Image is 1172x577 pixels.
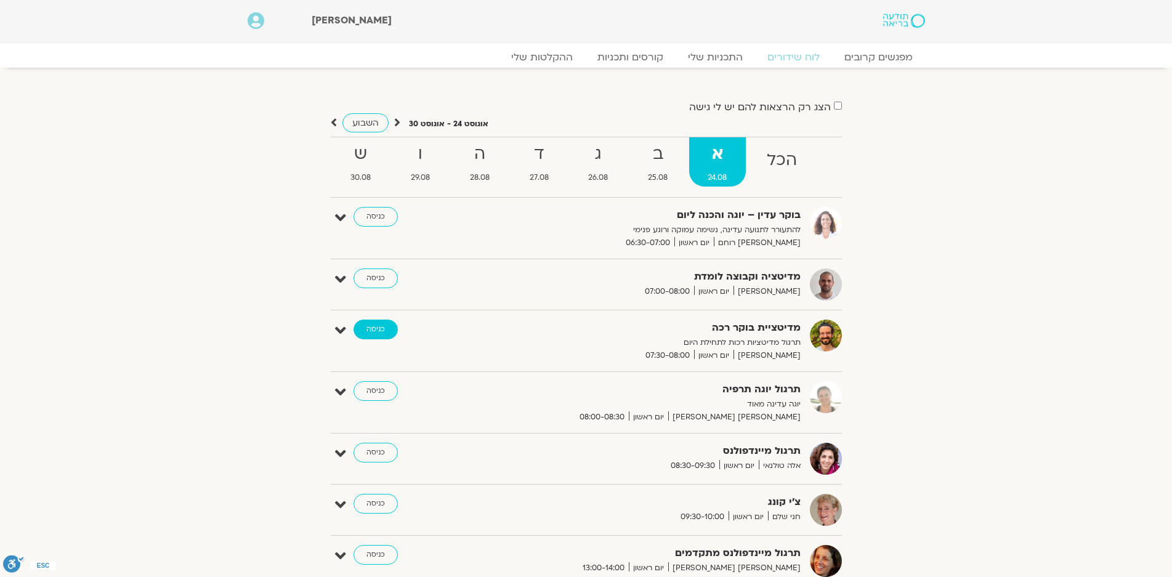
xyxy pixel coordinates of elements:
[312,14,392,27] span: [PERSON_NAME]
[499,336,801,349] p: תרגול מדיטציות רכות לתחילת היום
[585,51,676,63] a: קורסים ותכניות
[578,562,629,575] span: 13:00-14:00
[392,171,448,184] span: 29.08
[666,459,719,472] span: 08:30-09:30
[354,494,398,514] a: כניסה
[676,510,729,523] span: 09:30-10:00
[629,171,687,184] span: 25.08
[641,285,694,298] span: 07:00-08:00
[570,140,627,168] strong: ג
[499,494,801,510] strong: צ'י קונג
[499,224,801,236] p: להתעורר לתנועה עדינה, נשימה עמוקה ורוגע פנימי
[392,137,448,187] a: ו29.08
[352,117,379,129] span: השבוע
[354,443,398,462] a: כניסה
[354,268,398,288] a: כניסה
[332,137,390,187] a: ש30.08
[354,545,398,565] a: כניסה
[629,411,668,424] span: יום ראשון
[499,51,585,63] a: ההקלטות שלי
[409,118,488,131] p: אוגוסט 24 - אוגוסט 30
[694,349,734,362] span: יום ראשון
[668,411,801,424] span: [PERSON_NAME] [PERSON_NAME]
[332,171,390,184] span: 30.08
[832,51,925,63] a: מפגשים קרובים
[759,459,801,472] span: אלה טולנאי
[354,381,398,401] a: כניסה
[734,349,801,362] span: [PERSON_NAME]
[729,510,768,523] span: יום ראשון
[755,51,832,63] a: לוח שידורים
[668,562,801,575] span: [PERSON_NAME] [PERSON_NAME]
[499,443,801,459] strong: תרגול מיינדפולנס
[714,236,801,249] span: [PERSON_NAME] רוחם
[499,381,801,398] strong: תרגול יוגה תרפיה
[689,102,831,113] label: הצג רק הרצאות להם יש לי גישה
[641,349,694,362] span: 07:30-08:00
[694,285,734,298] span: יום ראשון
[499,207,801,224] strong: בוקר עדין – יוגה והכנה ליום
[392,140,448,168] strong: ו
[629,140,687,168] strong: ב
[768,510,801,523] span: חני שלם
[499,268,801,285] strong: מדיטציה וקבוצה לומדת
[748,137,816,187] a: הכל
[674,236,714,249] span: יום ראשון
[332,140,390,168] strong: ש
[499,398,801,411] p: יוגה עדינה מאוד
[354,320,398,339] a: כניסה
[248,51,925,63] nav: Menu
[629,562,668,575] span: יום ראשון
[689,137,746,187] a: א24.08
[451,137,508,187] a: ה28.08
[511,137,567,187] a: ד27.08
[499,545,801,562] strong: תרגול מיינדפולנס מתקדמים
[621,236,674,249] span: 06:30-07:00
[342,113,389,132] a: השבוע
[451,171,508,184] span: 28.08
[570,137,627,187] a: ג26.08
[511,171,567,184] span: 27.08
[748,147,816,174] strong: הכל
[689,171,746,184] span: 24.08
[734,285,801,298] span: [PERSON_NAME]
[676,51,755,63] a: התכניות שלי
[570,171,627,184] span: 26.08
[354,207,398,227] a: כניסה
[719,459,759,472] span: יום ראשון
[511,140,567,168] strong: ד
[629,137,687,187] a: ב25.08
[499,320,801,336] strong: מדיטציית בוקר רכה
[689,140,746,168] strong: א
[575,411,629,424] span: 08:00-08:30
[451,140,508,168] strong: ה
